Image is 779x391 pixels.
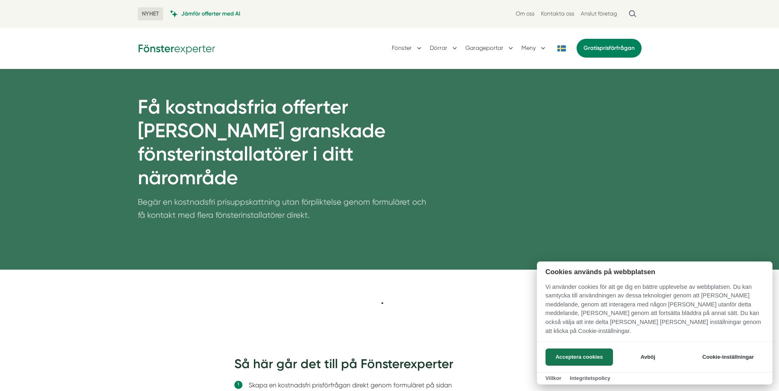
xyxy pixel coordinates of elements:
[570,375,610,381] a: Integritetspolicy
[537,268,772,276] h2: Cookies används på webbplatsen
[692,349,764,366] button: Cookie-inställningar
[546,349,613,366] button: Acceptera cookies
[615,349,680,366] button: Avböj
[537,283,772,342] p: Vi använder cookies för att ge dig en bättre upplevelse av webbplatsen. Du kan samtycka till anvä...
[546,375,561,381] a: Villkor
